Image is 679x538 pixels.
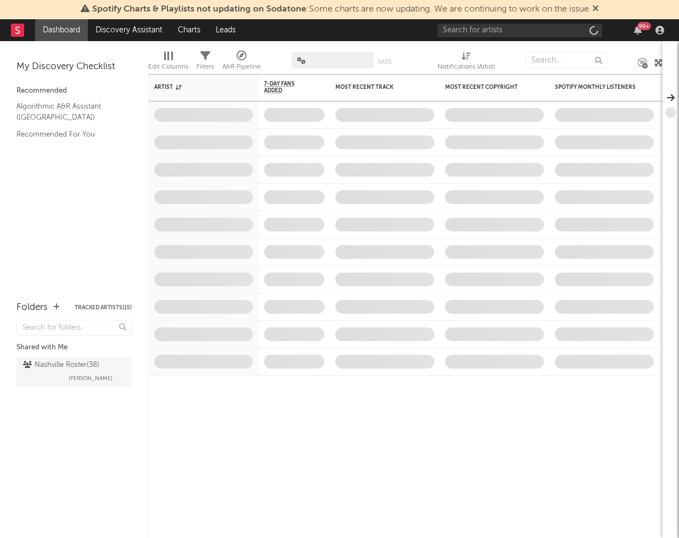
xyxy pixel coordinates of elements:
div: Most Recent Track [335,84,418,90]
div: Notifications (Artist) [437,47,495,78]
div: Artist [154,84,237,90]
div: Nashville Roster ( 38 ) [23,359,99,372]
div: Shared with Me [16,341,132,354]
a: Discovery Assistant [88,19,170,41]
a: Charts [170,19,208,41]
div: A&R Pipeline [222,60,261,73]
span: 7-Day Fans Added [264,81,308,94]
a: Nashville Roster(38)[PERSON_NAME] [16,357,132,387]
input: Search for folders... [16,320,132,336]
a: Recommended For You [16,128,121,140]
input: Search for artists [437,24,602,37]
button: 99+ [634,26,642,35]
div: Filters [197,60,214,73]
div: Filters [197,47,214,78]
button: Save [378,59,392,65]
div: Folders [16,301,48,314]
div: My Discovery Checklist [16,60,132,73]
input: Search... [525,52,608,69]
div: Most Recent Copyright [445,84,528,90]
span: [PERSON_NAME] [69,372,113,385]
button: Tracked Artists(15) [75,305,132,310]
div: A&R Pipeline [222,47,261,78]
a: Leads [208,19,243,41]
div: Edit Columns [148,47,188,78]
a: Dashboard [35,19,88,41]
span: Dismiss [592,5,599,14]
span: : Some charts are now updating. We are continuing to work on the issue [92,5,589,14]
div: Edit Columns [148,60,188,73]
a: Algorithmic A&R Assistant ([GEOGRAPHIC_DATA]) [16,100,121,123]
div: 99 + [637,22,651,30]
div: Spotify Monthly Listeners [555,84,637,90]
span: Spotify Charts & Playlists not updating on Sodatone [92,5,306,14]
div: Notifications (Artist) [437,60,495,73]
div: Recommended [16,84,132,98]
